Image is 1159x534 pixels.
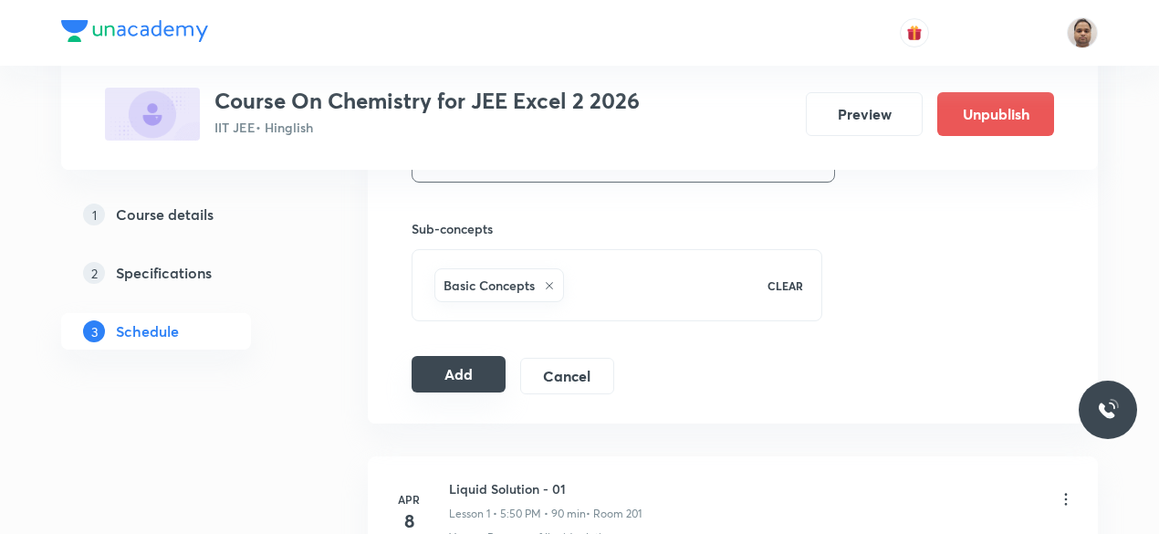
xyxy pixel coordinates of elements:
[214,88,640,114] h3: Course On Chemistry for JEE Excel 2 2026
[412,219,822,238] h6: Sub-concepts
[105,88,200,141] img: ADDE72C9-9FB0-4067-9FA5-E5FFF5E2CFB8_plus.png
[116,204,214,225] h5: Course details
[937,92,1054,136] button: Unpublish
[906,25,923,41] img: avatar
[1097,399,1119,421] img: ttu
[1067,17,1098,48] img: Shekhar Banerjee
[449,506,586,522] p: Lesson 1 • 5:50 PM • 90 min
[806,92,923,136] button: Preview
[116,320,179,342] h5: Schedule
[83,204,105,225] p: 1
[900,18,929,47] button: avatar
[116,262,212,284] h5: Specifications
[767,277,803,294] p: CLEAR
[586,506,642,522] p: • Room 201
[61,255,309,291] a: 2Specifications
[83,320,105,342] p: 3
[61,20,208,47] a: Company Logo
[83,262,105,284] p: 2
[449,479,642,498] h6: Liquid Solution - 01
[61,196,309,233] a: 1Course details
[61,20,208,42] img: Company Logo
[412,356,506,393] button: Add
[391,491,427,508] h6: Apr
[520,358,614,394] button: Cancel
[214,118,640,137] p: IIT JEE • Hinglish
[444,276,535,295] h6: Basic Concepts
